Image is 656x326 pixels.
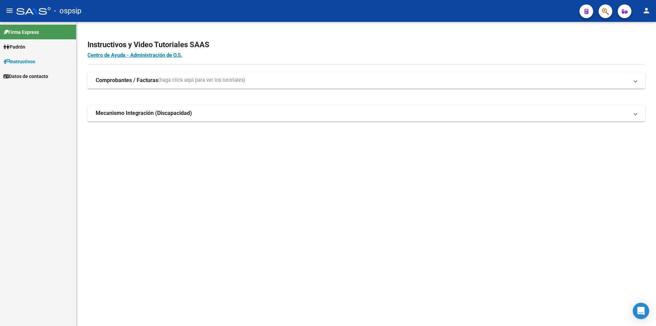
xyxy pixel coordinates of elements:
span: (haga click aquí para ver los tutoriales) [158,77,245,84]
div: Open Intercom Messenger [633,303,649,319]
span: - ospsip [54,3,81,18]
strong: Mecanismo Integración (Discapacidad) [96,109,192,117]
mat-icon: menu [5,6,14,15]
a: Centro de Ayuda - Administración de O.S. [87,52,182,58]
span: Instructivos [3,58,35,65]
mat-expansion-panel-header: Comprobantes / Facturas(haga click aquí para ver los tutoriales) [87,72,645,89]
span: Firma Express [3,28,39,36]
span: Datos de contacto [3,73,48,80]
mat-expansion-panel-header: Mecanismo Integración (Discapacidad) [87,105,645,121]
strong: Comprobantes / Facturas [96,77,158,84]
h2: Instructivos y Video Tutoriales SAAS [87,38,645,51]
mat-icon: person [642,6,651,15]
span: Padrón [3,43,25,51]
